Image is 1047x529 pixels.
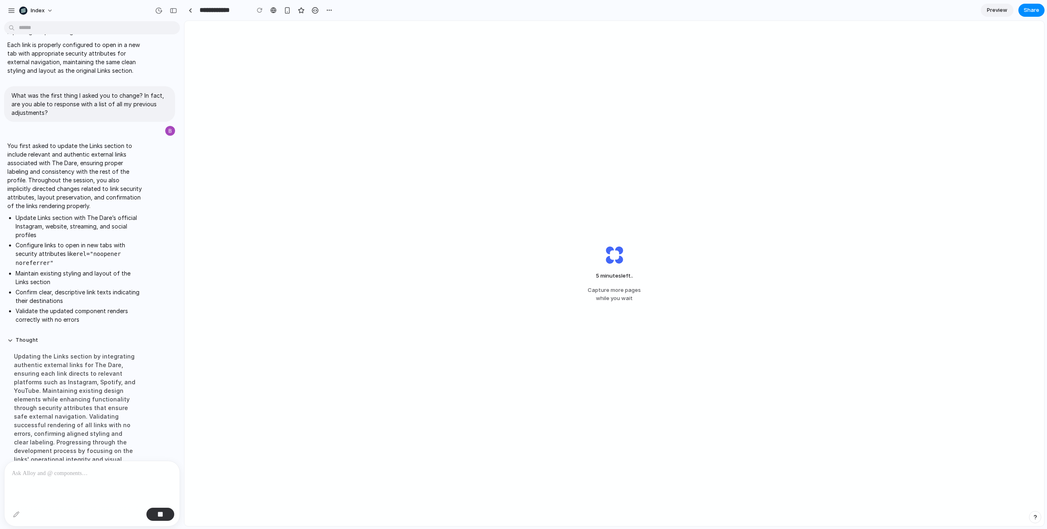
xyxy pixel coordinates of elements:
li: Update Links section with The Dare’s official Instagram, website, streaming, and social profiles [16,213,144,239]
div: Updating the Links section by integrating authentic external links for The Dare, ensuring each li... [7,347,144,494]
span: minutes left .. [592,272,637,280]
li: Configure links to open in new tabs with security attributes like [16,241,144,267]
p: Each link is properly configured to open in a new tab with appropriate security attributes for ex... [7,40,144,75]
li: Confirm clear, descriptive link texts indicating their destinations [16,288,144,305]
button: Index [16,4,57,17]
li: Maintain existing styling and layout of the Links section [16,269,144,286]
p: What was the first thing I asked you to change? In fact, are you able to response with a list of ... [11,91,168,117]
span: Preview [987,6,1007,14]
p: You first asked to update the Links section to include relevant and authentic external links asso... [7,141,144,210]
span: Index [31,7,45,15]
span: 5 [596,272,599,279]
a: Preview [981,4,1013,17]
li: Validate the updated component renders correctly with no errors [16,307,144,324]
span: Share [1024,6,1039,14]
span: Capture more pages while you wait [588,286,641,302]
button: Share [1018,4,1045,17]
